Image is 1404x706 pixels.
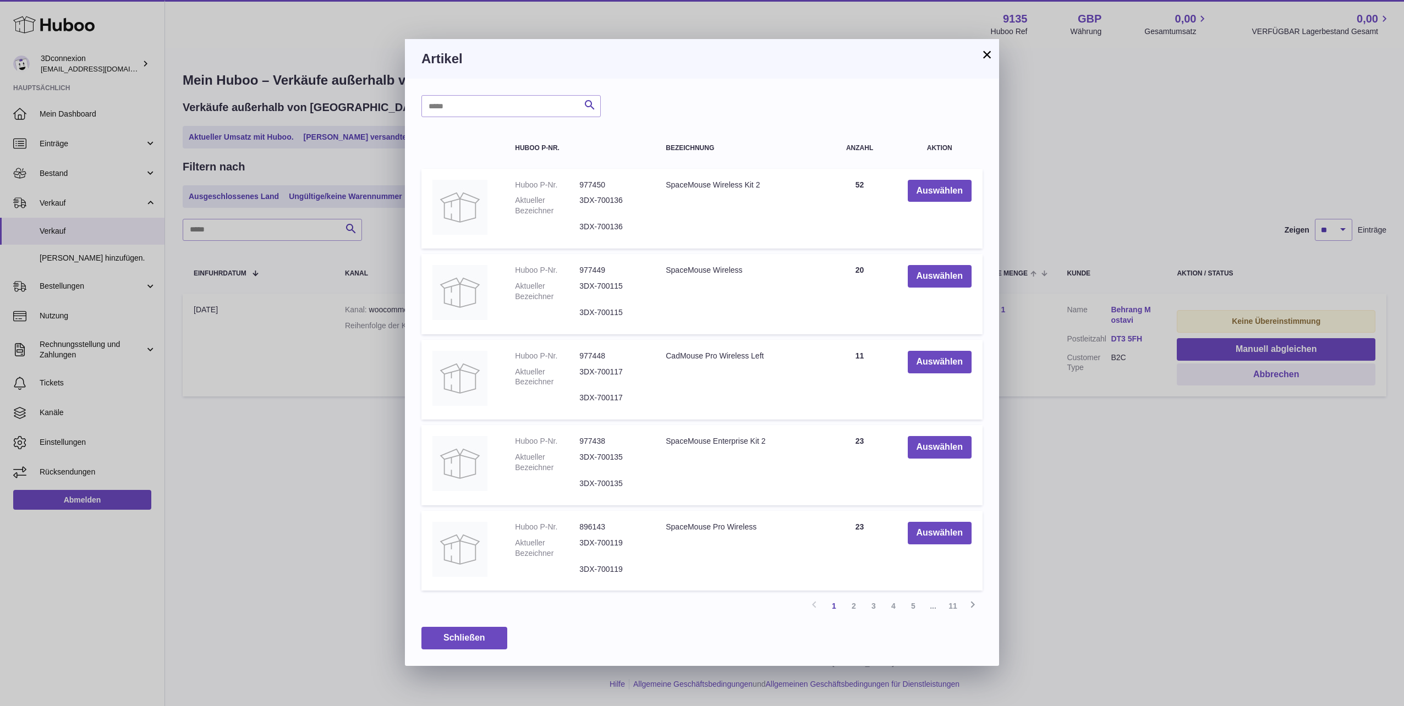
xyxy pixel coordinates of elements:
[897,134,983,163] th: Aktion
[666,180,811,190] div: SpaceMouse Wireless Kit 2
[421,50,983,68] h3: Artikel
[515,436,579,446] dt: Huboo P-Nr.
[980,48,994,61] button: ×
[515,180,579,190] dt: Huboo P-Nr.
[908,522,972,544] button: Auswählen
[432,351,487,406] img: CadMouse Pro Wireless Left
[579,538,644,559] dd: 3DX-700119
[579,195,644,216] dd: 3DX-700136
[666,265,811,275] div: SpaceMouse Wireless
[579,281,644,302] dd: 3DX-700115
[666,522,811,532] div: SpaceMouse Pro Wireless
[443,633,485,642] span: Schließen
[504,134,655,163] th: Huboo P-Nr.
[864,596,884,616] a: 3
[579,307,644,318] dd: 3DX-700115
[515,195,579,216] dt: Aktueller Bezeichner
[943,596,963,616] a: 11
[579,222,644,232] dd: 3DX-700136
[515,452,579,473] dt: Aktueller Bezeichner
[823,511,897,591] td: 23
[432,265,487,320] img: SpaceMouse Wireless
[844,596,864,616] a: 2
[579,452,644,473] dd: 3DX-700135
[908,351,972,373] button: Auswählen
[655,134,822,163] th: Bezeichnung
[432,522,487,577] img: SpaceMouse Pro Wireless
[432,180,487,235] img: SpaceMouse Wireless Kit 2
[432,436,487,491] img: SpaceMouse Enterprise Kit 2
[515,281,579,302] dt: Aktueller Bezeichner
[515,367,579,388] dt: Aktueller Bezeichner
[666,351,811,361] div: CadMouse Pro Wireless Left
[515,265,579,275] dt: Huboo P-Nr.
[579,180,644,190] dd: 977450
[579,522,644,532] dd: 896143
[579,564,644,575] dd: 3DX-700119
[823,340,897,420] td: 11
[515,522,579,532] dt: Huboo P-Nr.
[823,169,897,249] td: 52
[579,478,644,489] dd: 3DX-700135
[579,393,644,403] dd: 3DX-700117
[923,596,943,616] span: ...
[515,538,579,559] dt: Aktueller Bezeichner
[908,436,972,459] button: Auswählen
[515,351,579,361] dt: Huboo P-Nr.
[579,265,644,275] dd: 977449
[421,627,507,649] button: Schließen
[666,436,811,446] div: SpaceMouse Enterprise Kit 2
[824,596,844,616] a: 1
[579,351,644,361] dd: 977448
[903,596,923,616] a: 5
[579,436,644,446] dd: 977438
[884,596,903,616] a: 4
[908,265,972,288] button: Auswählen
[823,134,897,163] th: Anzahl
[823,254,897,334] td: 20
[908,180,972,202] button: Auswählen
[823,425,897,505] td: 23
[579,367,644,388] dd: 3DX-700117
